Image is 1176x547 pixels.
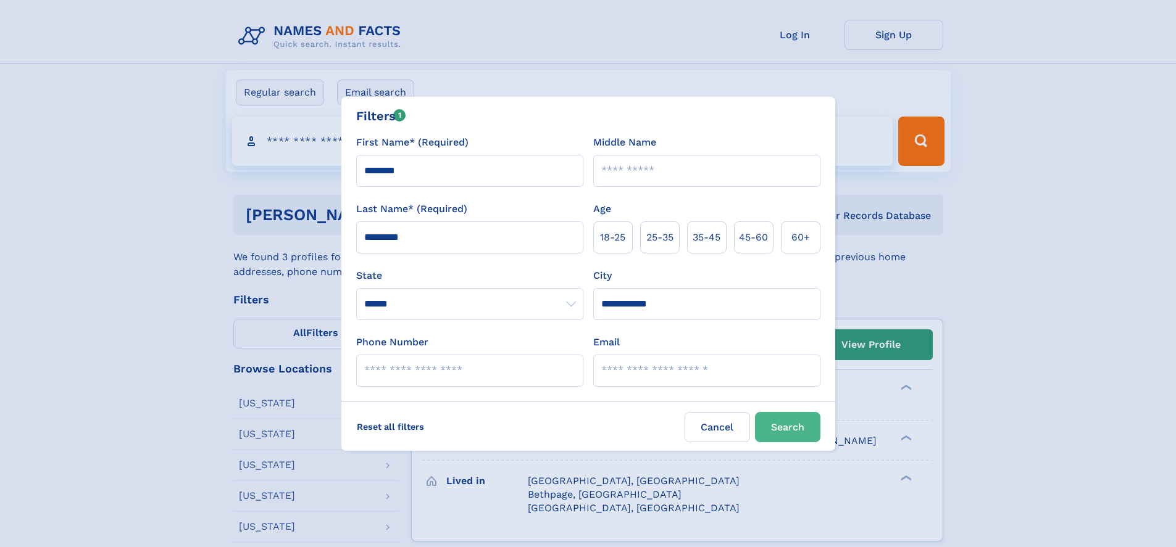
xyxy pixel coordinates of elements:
label: Email [593,335,620,350]
div: Filters [356,107,406,125]
label: Reset all filters [349,412,432,442]
span: 60+ [791,230,810,245]
label: Phone Number [356,335,428,350]
label: State [356,268,583,283]
label: Age [593,202,611,216]
label: City [593,268,612,283]
label: Cancel [685,412,750,442]
span: 18‑25 [600,230,625,245]
button: Search [755,412,820,442]
label: Last Name* (Required) [356,202,467,216]
span: 45‑60 [739,230,768,245]
span: 35‑45 [693,230,720,245]
label: First Name* (Required) [356,135,469,150]
span: 25‑35 [646,230,673,245]
label: Middle Name [593,135,656,150]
